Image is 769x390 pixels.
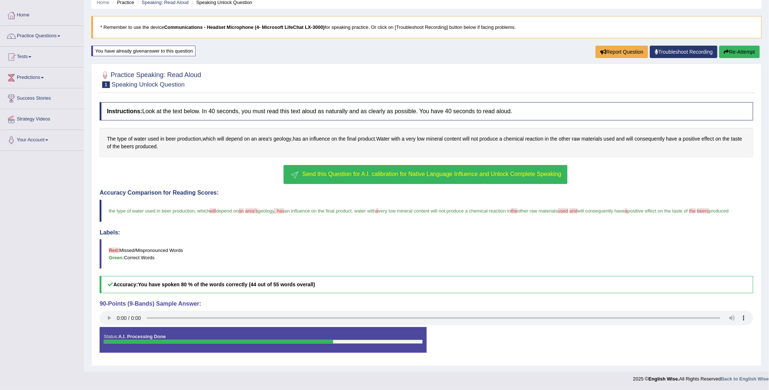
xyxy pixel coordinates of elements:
[500,135,503,143] span: Click to see word definition
[100,239,753,268] blockquote: Missed/Mispronounced Words Correct Words
[679,135,682,143] span: Click to see word definition
[209,208,216,214] span: will
[628,208,688,214] span: positive effect on the taste of
[376,135,390,143] span: Click to see word definition
[626,135,633,143] span: Click to see word definition
[358,135,375,143] span: Click to see word definition
[649,376,679,382] strong: English Wise.
[0,88,84,107] a: Success Stories
[138,282,315,287] b: You have spoken 80 % of the words correctly (44 out of 55 words overall)
[572,135,580,143] span: Click to see word definition
[417,135,425,143] span: Click to see word definition
[402,135,405,143] span: Click to see word definition
[91,46,196,56] div: You have already given answer to this question
[274,208,284,214] span: , has
[709,208,729,214] span: produced
[100,301,753,307] h4: 90-Points (9-Bands) Sample Answer:
[112,81,185,88] small: Speaking Unlock Question
[121,143,134,150] span: Click to see word definition
[251,135,257,143] span: Click to see word definition
[258,208,274,214] span: geology
[347,135,357,143] span: Click to see word definition
[109,255,124,260] b: Green:
[117,135,127,143] span: Click to see word definition
[0,68,84,86] a: Predictions
[697,208,709,214] span: beers
[719,46,760,58] button: Re-Attempt
[702,135,714,143] span: Click to see word definition
[406,135,416,143] span: Click to see word definition
[339,135,346,143] span: Click to see word definition
[100,70,201,88] h2: Practice Speaking: Read Aloud
[203,135,216,143] span: Click to see word definition
[166,135,176,143] span: Click to see word definition
[134,135,146,143] span: Click to see word definition
[376,208,378,214] span: a
[258,135,272,143] span: Click to see word definition
[518,208,558,214] span: other raw materials
[558,208,568,214] span: used
[525,135,543,143] span: Click to see word definition
[274,135,292,143] span: Click to see word definition
[302,171,561,177] span: Send this Question for A.I. calibration for Native Language Influence and Unlock Complete Speaking
[284,208,376,214] span: an influence on the final product. water with
[689,208,696,214] span: the
[683,135,700,143] span: Click to see word definition
[107,135,116,143] span: Click to see word definition
[596,46,648,58] button: Report Question
[148,135,159,143] span: Click to see word definition
[559,135,570,143] span: Click to see word definition
[471,135,478,143] span: Click to see word definition
[426,135,443,143] span: Click to see word definition
[445,135,461,143] span: Click to see word definition
[100,229,753,236] h4: Labels:
[550,135,557,143] span: Click to see word definition
[293,135,301,143] span: Click to see word definition
[160,135,164,143] span: Click to see word definition
[164,24,325,30] b: Communications - Headset Microphone (4- Microsoft LifeChat LX-3000)
[545,135,549,143] span: Click to see word definition
[91,16,762,38] blockquote: * Remember to use the device for speaking practice. Or click on [Troubleshoot Recording] button b...
[650,46,718,58] a: Troubleshoot Recording
[303,135,308,143] span: Click to see word definition
[239,208,244,214] span: an
[480,135,498,143] span: Click to see word definition
[244,135,250,143] span: Click to see word definition
[128,135,132,143] span: Click to see word definition
[107,108,142,114] b: Instructions:
[731,135,742,143] span: Click to see word definition
[635,135,665,143] span: Click to see word definition
[391,135,400,143] span: Click to see word definition
[723,135,730,143] span: Click to see word definition
[0,130,84,148] a: Your Account
[604,135,615,143] span: Click to see word definition
[716,135,722,143] span: Click to see word definition
[245,208,258,214] span: area's
[331,135,337,143] span: Click to see word definition
[504,135,524,143] span: Click to see word definition
[216,208,238,214] span: depend on
[378,208,511,214] span: very low mineral content will not produce a chemical reaction in
[511,208,518,214] span: the
[109,248,119,253] b: Red:
[113,143,120,150] span: Click to see word definition
[177,135,201,143] span: Click to see word definition
[226,135,243,143] span: Click to see word definition
[118,334,166,339] strong: A.I. Processing Done
[633,372,769,382] div: 2025 © All Rights Reserved
[102,81,110,88] span: 1
[577,208,625,214] span: will consequently have
[721,376,769,382] a: Back to English Wise
[109,208,209,214] span: the type of water used in beer production, which
[462,135,469,143] span: Click to see word definition
[0,47,84,65] a: Tests
[616,135,624,143] span: Click to see word definition
[0,109,84,127] a: Strategy Videos
[135,143,157,150] span: Click to see word definition
[100,128,753,157] div: , , . .
[0,5,84,23] a: Home
[217,135,224,143] span: Click to see word definition
[570,208,578,214] span: and
[100,102,753,121] h4: Look at the text below. In 40 seconds, you must read this text aloud as naturally and as clearly ...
